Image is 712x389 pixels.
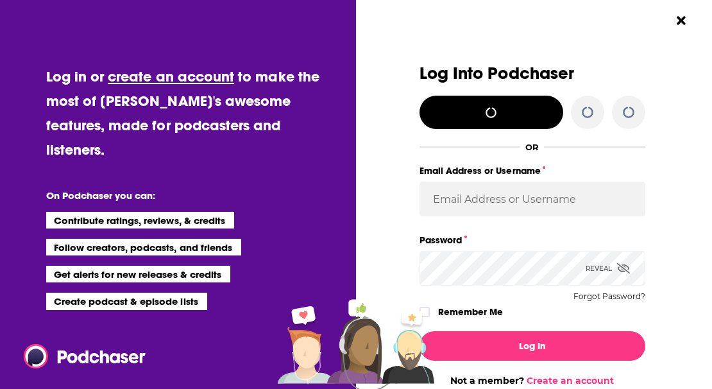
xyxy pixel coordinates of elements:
[23,344,146,368] img: Podchaser - Follow, Share and Rate Podcasts
[669,8,693,33] button: Close Button
[420,331,645,361] button: Log In
[108,67,234,85] a: create an account
[420,162,645,179] label: Email Address or Username
[46,189,303,202] li: On Podchaser you can:
[46,239,242,255] li: Follow creators, podcasts, and friends
[525,142,539,152] div: OR
[420,64,645,83] h3: Log Into Podchaser
[420,232,645,248] label: Password
[573,292,645,301] button: Forgot Password?
[586,251,630,286] div: Reveal
[438,304,503,320] label: Remember Me
[46,266,230,282] li: Get alerts for new releases & credits
[420,375,645,386] div: Not a member?
[420,182,645,216] input: Email Address or Username
[527,375,614,386] a: Create an account
[46,212,235,229] li: Contribute ratings, reviews, & credits
[46,293,207,309] li: Create podcast & episode lists
[23,344,136,368] a: Podchaser - Follow, Share and Rate Podcasts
